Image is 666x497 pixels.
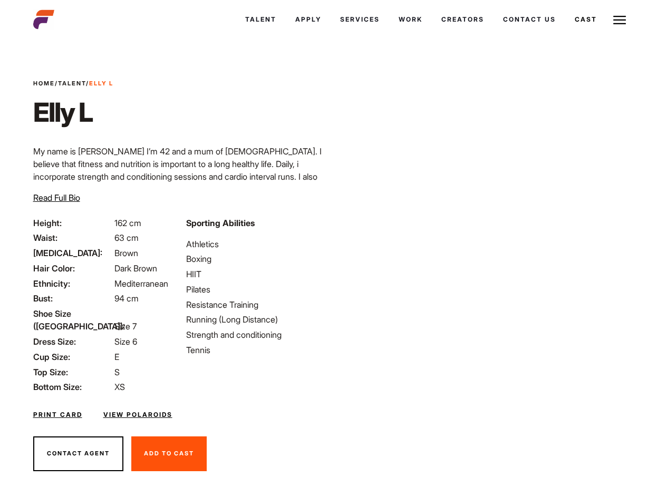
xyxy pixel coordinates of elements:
[144,450,194,457] span: Add To Cast
[389,5,432,34] a: Work
[432,5,494,34] a: Creators
[186,313,326,326] li: Running (Long Distance)
[114,336,137,347] span: Size 6
[58,80,86,87] a: Talent
[613,14,626,26] img: Burger icon
[33,436,123,471] button: Contact Agent
[114,321,137,332] span: Size 7
[186,328,326,341] li: Strength and conditioning
[33,9,54,30] img: cropped-aefm-brand-fav-22-square.png
[33,350,112,363] span: Cup Size:
[114,278,168,289] span: Mediterranean
[565,5,606,34] a: Cast
[33,292,112,305] span: Bust:
[33,410,82,420] a: Print Card
[286,5,331,34] a: Apply
[131,436,207,471] button: Add To Cast
[33,262,112,275] span: Hair Color:
[33,80,55,87] a: Home
[33,96,113,128] h1: Elly L
[89,80,113,87] strong: Elly L
[186,298,326,311] li: Resistance Training
[33,192,80,203] span: Read Full Bio
[186,218,255,228] strong: Sporting Abilities
[33,366,112,378] span: Top Size:
[33,231,112,244] span: Waist:
[331,5,389,34] a: Services
[33,247,112,259] span: [MEDICAL_DATA]:
[33,307,112,333] span: Shoe Size ([GEOGRAPHIC_DATA]):
[33,381,112,393] span: Bottom Size:
[236,5,286,34] a: Talent
[33,79,113,88] span: / /
[186,344,326,356] li: Tennis
[103,410,172,420] a: View Polaroids
[114,218,141,228] span: 162 cm
[186,283,326,296] li: Pilates
[114,382,125,392] span: XS
[114,248,138,258] span: Brown
[33,277,112,290] span: Ethnicity:
[494,5,565,34] a: Contact Us
[186,252,326,265] li: Boxing
[33,217,112,229] span: Height:
[114,367,120,377] span: S
[114,352,119,362] span: E
[33,145,327,233] p: My name is [PERSON_NAME] I’m 42 and a mum of [DEMOGRAPHIC_DATA]. I believe that fitness and nutri...
[114,293,139,304] span: 94 cm
[114,263,157,274] span: Dark Brown
[114,232,139,243] span: 63 cm
[33,191,80,204] button: Read Full Bio
[186,238,326,250] li: Athletics
[186,268,326,280] li: HIIT
[33,335,112,348] span: Dress Size:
